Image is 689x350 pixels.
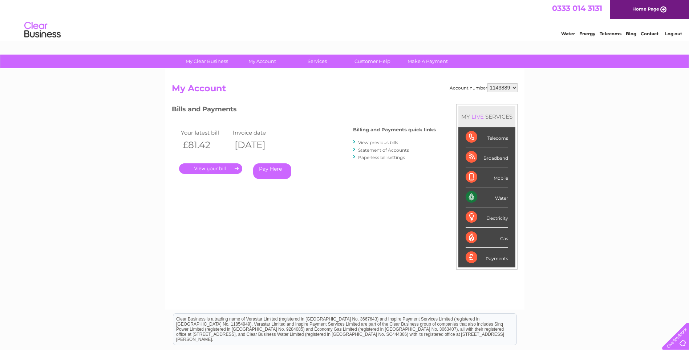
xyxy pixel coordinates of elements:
[343,55,402,68] a: Customer Help
[231,138,283,152] th: [DATE]
[172,104,436,117] h3: Bills and Payments
[466,167,508,187] div: Mobile
[358,140,398,145] a: View previous bills
[466,248,508,267] div: Payments
[450,83,518,92] div: Account number
[358,155,405,160] a: Paperless bill settings
[626,31,636,36] a: Blog
[600,31,621,36] a: Telecoms
[177,55,237,68] a: My Clear Business
[231,128,283,138] td: Invoice date
[172,83,518,97] h2: My Account
[561,31,575,36] a: Water
[470,113,485,120] div: LIVE
[253,163,291,179] a: Pay Here
[398,55,458,68] a: Make A Payment
[466,147,508,167] div: Broadband
[173,4,516,35] div: Clear Business is a trading name of Verastar Limited (registered in [GEOGRAPHIC_DATA] No. 3667643...
[358,147,409,153] a: Statement of Accounts
[466,127,508,147] div: Telecoms
[24,19,61,41] img: logo.png
[466,207,508,227] div: Electricity
[665,31,682,36] a: Log out
[353,127,436,132] h4: Billing and Payments quick links
[466,228,508,248] div: Gas
[179,138,231,152] th: £81.42
[287,55,347,68] a: Services
[179,128,231,138] td: Your latest bill
[579,31,595,36] a: Energy
[552,4,602,13] a: 0333 014 3131
[641,31,658,36] a: Contact
[458,106,515,127] div: MY SERVICES
[466,187,508,207] div: Water
[232,55,292,68] a: My Account
[179,163,242,174] a: .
